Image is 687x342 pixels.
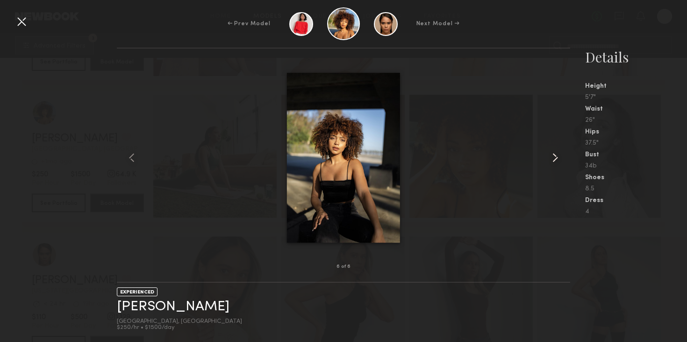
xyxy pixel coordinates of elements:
[228,20,271,28] div: ← Prev Model
[585,140,687,147] div: 37.5"
[585,117,687,124] div: 26"
[585,174,687,181] div: Shoes
[585,83,687,90] div: Height
[585,209,687,215] div: 4
[585,48,687,66] div: Details
[117,319,242,325] div: [GEOGRAPHIC_DATA], [GEOGRAPHIC_DATA]
[585,163,687,169] div: 34b
[585,197,687,204] div: Dress
[117,300,229,314] a: [PERSON_NAME]
[117,325,242,331] div: $250/hr • $1500/day
[585,106,687,112] div: Waist
[585,186,687,192] div: 8.5
[416,20,460,28] div: Next Model →
[585,129,687,135] div: Hips
[585,152,687,158] div: Bust
[117,287,157,296] div: EXPERIENCED
[585,94,687,101] div: 5'7"
[336,265,351,269] div: 6 of 6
